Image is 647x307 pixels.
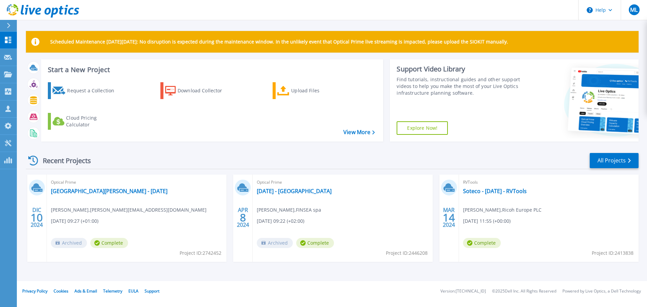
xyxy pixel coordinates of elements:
[48,82,123,99] a: Request a Collection
[343,129,375,135] a: View More
[90,238,128,248] span: Complete
[296,238,334,248] span: Complete
[590,153,639,168] a: All Projects
[440,289,486,294] li: Version: [TECHNICAL_ID]
[30,205,43,230] div: DIC 2024
[74,288,97,294] a: Ads & Email
[463,217,511,225] span: [DATE] 11:55 (+00:00)
[257,206,321,214] span: [PERSON_NAME] , FINSEA spa
[31,215,43,220] span: 10
[26,152,100,169] div: Recent Projects
[180,249,221,257] span: Project ID: 2742452
[51,179,222,186] span: Optical Prime
[562,289,641,294] li: Powered by Live Optics, a Dell Technology
[178,84,232,97] div: Download Collector
[257,179,428,186] span: Optical Prime
[257,238,293,248] span: Archived
[237,205,249,230] div: APR 2024
[463,206,542,214] span: [PERSON_NAME] , Ricoh Europe PLC
[386,249,428,257] span: Project ID: 2446208
[54,288,68,294] a: Cookies
[397,65,523,73] div: Support Video Library
[51,206,207,214] span: [PERSON_NAME] , [PERSON_NAME][EMAIL_ADDRESS][DOMAIN_NAME]
[397,121,448,135] a: Explore Now!
[145,288,159,294] a: Support
[463,238,501,248] span: Complete
[50,39,508,44] p: Scheduled Maintenance [DATE][DATE]: No disruption is expected during the maintenance window. In t...
[463,179,635,186] span: RVTools
[160,82,236,99] a: Download Collector
[240,215,246,220] span: 8
[397,76,523,96] div: Find tutorials, instructional guides and other support videos to help you make the most of your L...
[67,84,121,97] div: Request a Collection
[51,188,167,194] a: [GEOGRAPHIC_DATA][PERSON_NAME] - [DATE]
[291,84,345,97] div: Upload Files
[463,188,527,194] a: Soteco - [DATE] - RVTools
[273,82,348,99] a: Upload Files
[66,115,120,128] div: Cloud Pricing Calculator
[103,288,122,294] a: Telemetry
[51,217,98,225] span: [DATE] 09:27 (+01:00)
[257,217,304,225] span: [DATE] 09:22 (+02:00)
[22,288,48,294] a: Privacy Policy
[48,66,375,73] h3: Start a New Project
[630,7,638,12] span: ML
[592,249,634,257] span: Project ID: 2413838
[443,215,455,220] span: 14
[257,188,332,194] a: [DATE] - [GEOGRAPHIC_DATA]
[51,238,87,248] span: Archived
[48,113,123,130] a: Cloud Pricing Calculator
[492,289,556,294] li: © 2025 Dell Inc. All Rights Reserved
[128,288,138,294] a: EULA
[442,205,455,230] div: MAR 2024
